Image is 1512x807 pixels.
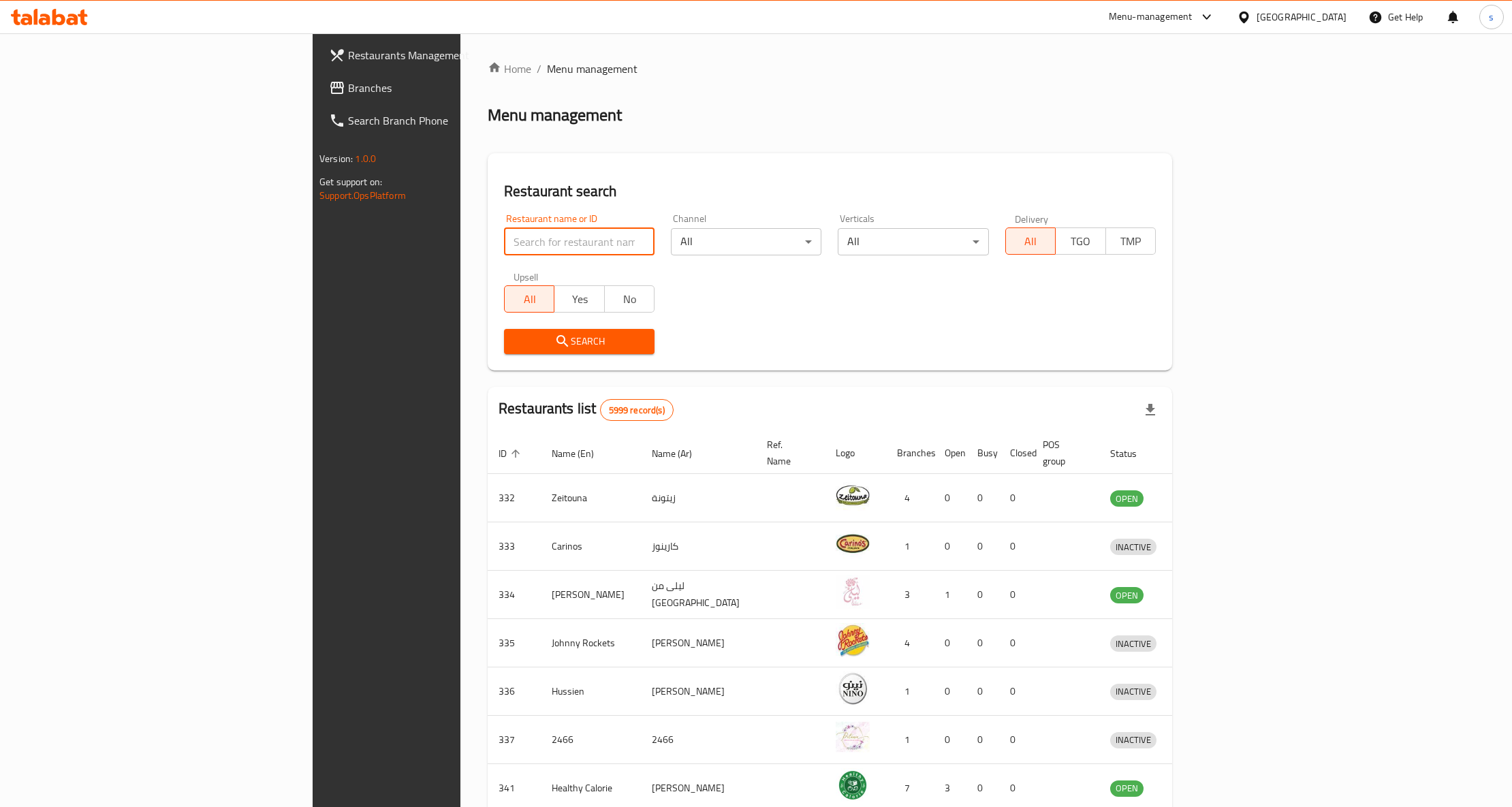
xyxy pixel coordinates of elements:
span: INACTIVE [1110,539,1156,555]
label: Upsell [514,272,539,281]
label: Delivery [1015,214,1049,223]
div: OPEN [1110,780,1144,797]
td: 1 [886,716,934,764]
a: Branches [318,72,565,104]
button: Yes [554,285,604,313]
span: Get support on: [319,173,382,191]
td: 0 [999,571,1032,619]
input: Search for restaurant name or ID.. [504,228,655,255]
td: 2466 [541,716,641,764]
th: Logo [825,432,886,474]
div: Menu-management [1109,9,1193,25]
th: Closed [999,432,1032,474]
div: All [671,228,821,255]
span: All [1011,232,1050,251]
td: 1 [934,571,966,619]
img: Hussien [836,671,870,706]
span: INACTIVE [1110,732,1156,748]
div: OPEN [1110,587,1144,603]
td: 4 [886,619,934,667]
div: Total records count [600,399,674,421]
td: 0 [966,571,999,619]
span: Search [515,333,644,350]
td: 1 [886,522,934,571]
td: [PERSON_NAME] [641,667,756,716]
a: Search Branch Phone [318,104,565,137]
th: Branches [886,432,934,474]
span: Name (Ar) [652,445,710,462]
td: كارينوز [641,522,756,571]
h2: Restaurants list [499,398,674,421]
span: s [1489,10,1494,25]
td: [PERSON_NAME] [541,571,641,619]
span: TGO [1061,232,1100,251]
td: 0 [966,667,999,716]
span: Version: [319,150,353,168]
span: OPEN [1110,491,1144,507]
h2: Restaurant search [504,181,1156,202]
td: 0 [999,619,1032,667]
button: All [1005,227,1056,255]
img: Zeitouna [836,478,870,512]
span: Menu management [547,61,637,77]
td: 0 [966,474,999,522]
span: Yes [560,289,599,309]
div: INACTIVE [1110,732,1156,748]
img: Leila Min Lebnan [836,575,870,609]
span: No [610,289,649,309]
img: 2466 [836,720,870,754]
div: Export file [1134,394,1167,426]
td: 2466 [641,716,756,764]
a: Support.OpsPlatform [319,187,406,204]
td: ليلى من [GEOGRAPHIC_DATA] [641,571,756,619]
td: 0 [934,667,966,716]
button: All [504,285,554,313]
span: OPEN [1110,588,1144,603]
span: Ref. Name [767,437,808,469]
td: Hussien [541,667,641,716]
th: Open [934,432,966,474]
td: 1 [886,667,934,716]
span: TMP [1112,232,1150,251]
td: Zeitouna [541,474,641,522]
th: Busy [966,432,999,474]
span: INACTIVE [1110,684,1156,699]
td: 0 [966,522,999,571]
button: No [604,285,655,313]
span: Name (En) [552,445,612,462]
td: 4 [886,474,934,522]
span: OPEN [1110,780,1144,796]
img: Johnny Rockets [836,623,870,657]
span: ID [499,445,524,462]
img: Healthy Calorie [836,768,870,802]
td: 3 [886,571,934,619]
td: [PERSON_NAME] [641,619,756,667]
td: 0 [999,716,1032,764]
button: TMP [1105,227,1156,255]
span: Branches [348,80,554,96]
td: 0 [966,716,999,764]
td: Johnny Rockets [541,619,641,667]
td: 0 [999,522,1032,571]
td: Carinos [541,522,641,571]
div: INACTIVE [1110,539,1156,555]
td: 0 [934,716,966,764]
span: Search Branch Phone [348,112,554,129]
span: INACTIVE [1110,636,1156,652]
td: 0 [934,522,966,571]
div: [GEOGRAPHIC_DATA] [1257,10,1346,25]
button: TGO [1055,227,1105,255]
span: POS group [1043,437,1083,469]
td: 0 [934,619,966,667]
td: 0 [966,619,999,667]
td: 0 [934,474,966,522]
td: 0 [999,667,1032,716]
td: زيتونة [641,474,756,522]
td: 0 [999,474,1032,522]
span: 1.0.0 [355,150,376,168]
img: Carinos [836,526,870,560]
span: 5999 record(s) [601,404,673,417]
span: Restaurants Management [348,47,554,63]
